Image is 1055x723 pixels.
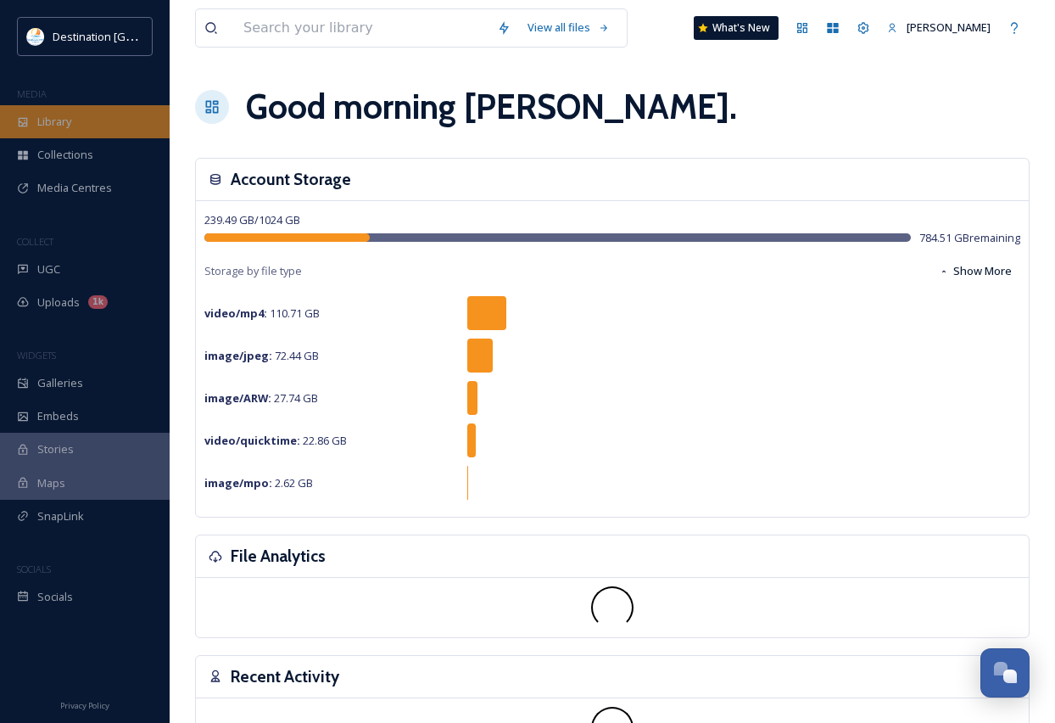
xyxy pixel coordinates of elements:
[694,16,779,40] a: What's New
[37,261,60,277] span: UGC
[37,294,80,311] span: Uploads
[235,9,488,47] input: Search your library
[37,408,79,424] span: Embeds
[231,544,326,569] h3: File Analytics
[204,305,320,321] span: 110.71 GB
[204,390,318,406] span: 27.74 GB
[204,433,347,448] span: 22.86 GB
[37,441,74,457] span: Stories
[60,694,109,715] a: Privacy Policy
[231,664,339,689] h3: Recent Activity
[27,28,44,45] img: download.png
[879,11,999,44] a: [PERSON_NAME]
[204,263,302,279] span: Storage by file type
[60,700,109,711] span: Privacy Policy
[204,212,300,227] span: 239.49 GB / 1024 GB
[17,563,51,575] span: SOCIALS
[37,180,112,196] span: Media Centres
[204,348,272,363] strong: image/jpeg :
[204,475,272,490] strong: image/mpo :
[204,433,300,448] strong: video/quicktime :
[519,11,618,44] a: View all files
[204,305,267,321] strong: video/mp4 :
[231,167,351,192] h3: Account Storage
[907,20,991,35] span: [PERSON_NAME]
[204,475,313,490] span: 2.62 GB
[37,589,73,605] span: Socials
[980,648,1030,698] button: Open Chat
[17,87,47,100] span: MEDIA
[246,81,737,132] h1: Good morning [PERSON_NAME] .
[37,147,93,163] span: Collections
[37,375,83,391] span: Galleries
[37,114,71,130] span: Library
[204,348,319,363] span: 72.44 GB
[919,230,1020,246] span: 784.51 GB remaining
[930,255,1020,288] button: Show More
[17,235,53,248] span: COLLECT
[88,295,108,309] div: 1k
[37,508,84,524] span: SnapLink
[204,390,271,406] strong: image/ARW :
[53,28,221,44] span: Destination [GEOGRAPHIC_DATA]
[17,349,56,361] span: WIDGETS
[37,475,65,491] span: Maps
